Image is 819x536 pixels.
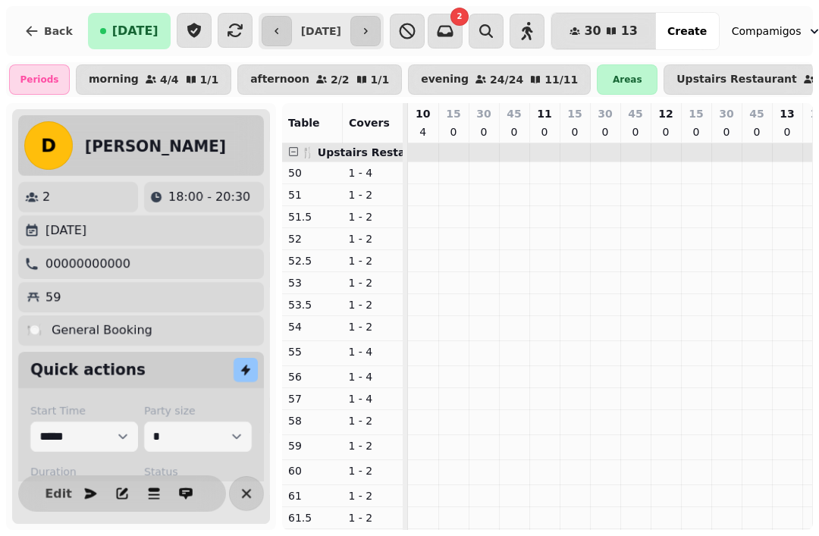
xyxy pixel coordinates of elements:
[288,231,337,246] p: 52
[508,124,520,139] p: 0
[719,106,733,121] p: 30
[751,124,763,139] p: 0
[27,321,42,340] p: 🍽️
[584,25,601,37] span: 30
[567,106,582,121] p: 15
[620,25,637,37] span: 13
[349,510,397,525] p: 1 - 2
[628,106,642,121] p: 45
[12,13,85,49] button: Back
[597,64,657,95] div: Areas
[288,344,337,359] p: 55
[49,487,67,500] span: Edit
[654,13,718,49] button: Create
[569,124,581,139] p: 0
[42,188,50,206] p: 2
[288,187,337,202] p: 51
[417,124,429,139] p: 4
[76,64,231,95] button: morning4/41/1
[690,124,702,139] p: 0
[349,187,397,202] p: 1 - 2
[598,106,612,121] p: 30
[85,136,226,157] h2: [PERSON_NAME]
[144,403,252,418] label: Party size
[250,74,309,86] p: afternoon
[416,106,430,121] p: 10
[9,64,70,95] div: Periods
[349,413,397,428] p: 1 - 2
[781,124,793,139] p: 0
[421,74,469,86] p: evening
[112,25,158,37] span: [DATE]
[447,124,460,139] p: 0
[749,106,764,121] p: 45
[45,288,61,306] p: 59
[288,463,337,478] p: 60
[288,391,337,406] p: 57
[537,106,551,121] p: 11
[349,209,397,224] p: 1 - 2
[144,464,252,479] label: Status
[288,369,337,384] p: 56
[349,253,397,268] p: 1 - 2
[660,124,672,139] p: 0
[160,74,179,85] p: 4 / 4
[544,74,578,85] p: 11 / 11
[507,106,521,121] p: 45
[676,74,797,86] p: Upstairs Restaurant
[88,13,171,49] button: [DATE]
[30,464,138,479] label: Duration
[52,321,152,340] p: General Booking
[349,391,397,406] p: 1 - 4
[349,463,397,478] p: 1 - 2
[349,275,397,290] p: 1 - 2
[658,106,673,121] p: 12
[43,478,74,509] button: Edit
[44,26,73,36] span: Back
[349,438,397,453] p: 1 - 2
[457,13,462,20] span: 2
[551,13,656,49] button: 3013
[45,255,130,273] p: 00000000000
[349,344,397,359] p: 1 - 4
[780,106,794,121] p: 13
[599,124,611,139] p: 0
[629,124,642,139] p: 0
[288,413,337,428] p: 58
[288,297,337,312] p: 53.5
[349,231,397,246] p: 1 - 2
[288,319,337,334] p: 54
[349,488,397,503] p: 1 - 2
[288,488,337,503] p: 61
[200,74,219,85] p: 1 / 1
[30,403,138,418] label: Start Time
[720,124,733,139] p: 0
[667,26,706,36] span: Create
[371,74,390,85] p: 1 / 1
[349,369,397,384] p: 1 - 4
[446,106,460,121] p: 15
[349,165,397,180] p: 1 - 4
[478,124,490,139] p: 0
[288,253,337,268] p: 52.5
[408,64,591,95] button: evening24/2411/11
[89,74,139,86] p: morning
[349,297,397,312] p: 1 - 2
[288,275,337,290] p: 53
[689,106,703,121] p: 15
[288,117,320,129] span: Table
[288,165,337,180] p: 50
[331,74,350,85] p: 2 / 2
[538,124,551,139] p: 0
[30,359,146,381] h2: Quick actions
[349,117,390,129] span: Covers
[45,221,86,240] p: [DATE]
[168,188,250,206] p: 18:00 - 20:30
[490,74,523,85] p: 24 / 24
[41,136,56,155] span: D
[349,319,397,334] p: 1 - 2
[288,209,337,224] p: 51.5
[476,106,491,121] p: 30
[288,510,337,525] p: 61.5
[301,146,438,158] span: 🍴 Upstairs Restaurant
